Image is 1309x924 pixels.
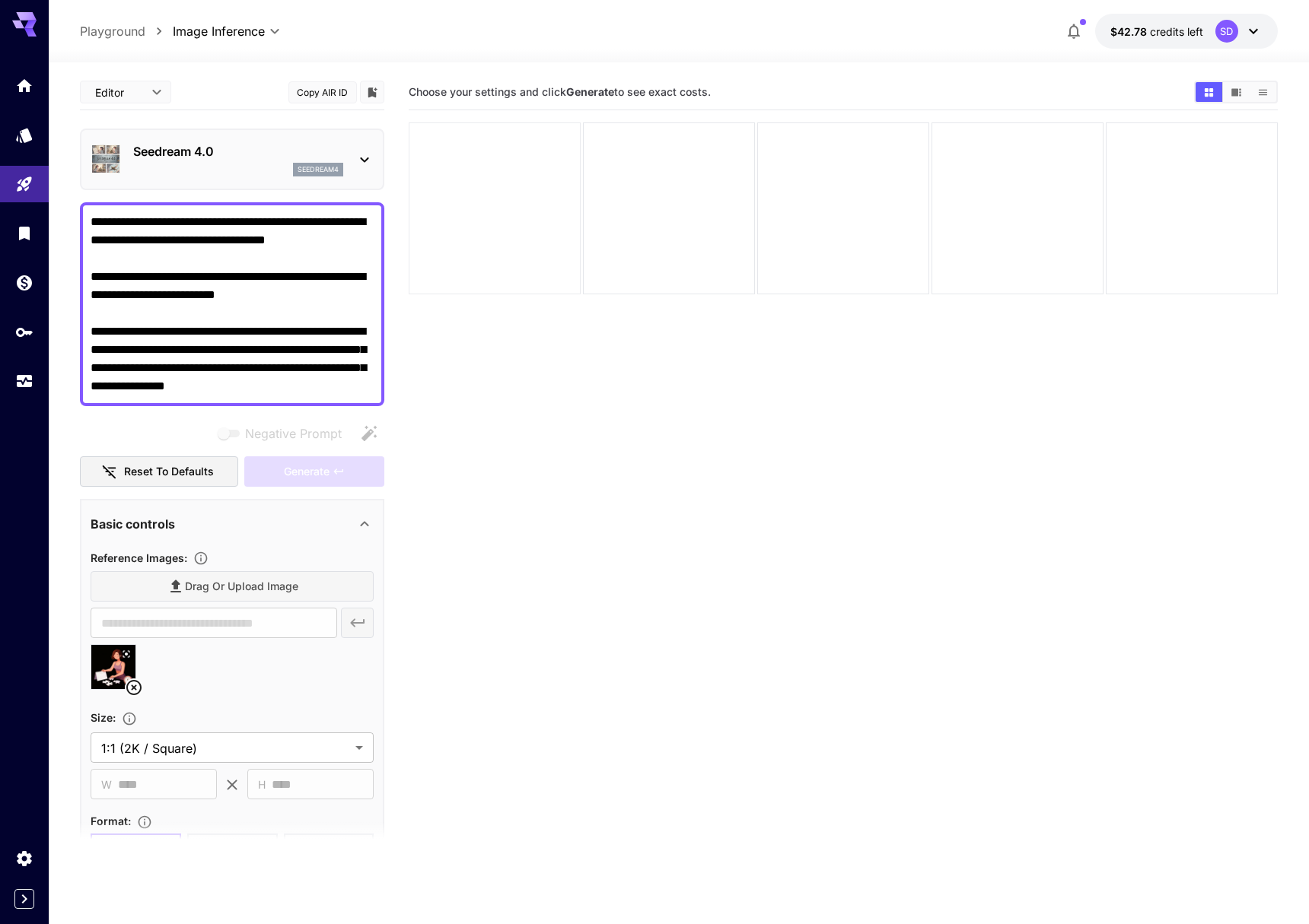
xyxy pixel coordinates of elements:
a: Playground [80,22,145,40]
button: Show media in list view [1250,82,1276,102]
span: credits left [1150,25,1203,38]
span: Format : [91,814,131,827]
div: $42.77509 [1110,24,1203,40]
p: seedream4 [298,164,339,175]
p: Basic controls [91,515,175,533]
button: Adjust the dimensions of the generated image by specifying its width and height in pixels, or sel... [116,711,143,726]
div: Show media in grid viewShow media in video viewShow media in list view [1194,81,1278,103]
div: Models [15,125,33,144]
div: Seedream 4.0seedream4 [91,136,374,183]
span: 1:1 (2K / Square) [101,739,349,757]
span: Negative Prompt [245,424,342,443]
div: Basic controls [91,506,374,542]
span: W [101,776,112,793]
button: Copy AIR ID [288,81,357,103]
button: Show media in grid view [1196,82,1222,102]
div: Settings [15,849,33,868]
b: Generate [566,85,614,98]
button: Show media in video view [1223,82,1250,102]
button: $42.77509SD [1095,14,1278,49]
button: Choose the file format for the output image. [131,814,158,830]
span: Reference Images : [91,551,187,564]
span: Image Inference [173,22,265,40]
span: Editor [95,84,142,100]
span: Size : [91,711,116,724]
button: Reset to defaults [80,456,238,487]
div: Wallet [15,273,33,292]
div: SD [1215,20,1238,43]
div: Library [15,224,33,243]
button: Upload a reference image to guide the result. This is needed for Image-to-Image or Inpainting. Su... [187,551,215,566]
p: Seedream 4.0 [133,142,343,160]
nav: breadcrumb [80,22,173,40]
div: Playground [15,175,33,194]
div: Usage [15,372,33,391]
span: Choose your settings and click to see exact costs. [409,85,711,98]
span: H [258,776,266,793]
button: Add to library [365,83,379,101]
span: Negative prompts are not compatible with the selected model. [215,424,354,443]
button: Expand sidebar [14,889,34,909]
div: Home [15,76,33,95]
div: API Keys [15,322,33,341]
span: $42.78 [1110,25,1150,38]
